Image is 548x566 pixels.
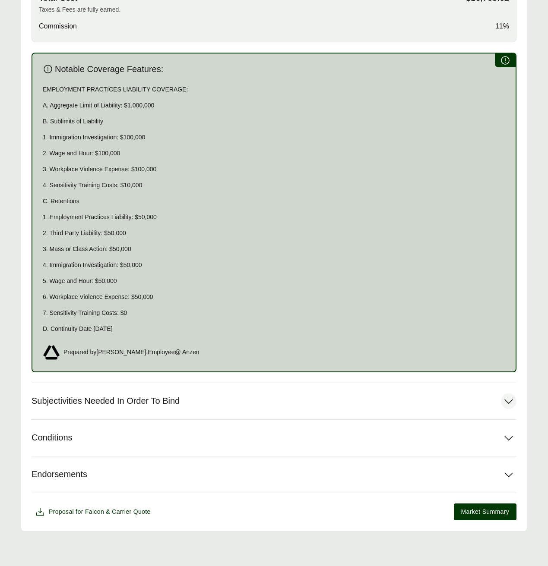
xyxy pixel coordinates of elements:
[454,503,516,520] button: Market Summary
[43,229,505,238] p: 2. Third Party Liability: $50,000
[32,469,87,480] span: Endorsements
[32,432,73,443] span: Conditions
[39,21,77,31] span: Commission
[106,508,150,515] span: & Carrier Quote
[85,508,104,515] span: Falcon
[49,507,151,516] span: Proposal for
[43,292,505,302] p: 6. Workplace Violence Expense: $50,000
[43,133,505,142] p: 1. Immigration Investigation: $100,000
[55,64,163,75] span: Notable Coverage Features:
[43,85,505,94] p: EMPLOYMENT PRACTICES LIABILITY COVERAGE:
[43,197,505,206] p: C. Retentions
[461,507,509,516] span: Market Summary
[63,348,200,357] span: Prepared by [PERSON_NAME] , Employee @ Anzen
[32,383,516,419] button: Subjectivities Needed In Order To Bind
[43,261,505,270] p: 4. Immigration Investigation: $50,000
[43,101,505,110] p: A. Aggregate Limit of Liability: $1,000,000
[43,213,505,222] p: 1. Employment Practices Liability: $50,000
[32,503,154,521] button: Proposal for Falcon & Carrier Quote
[43,308,505,318] p: 7. Sensitivity Training Costs: $0
[32,396,180,406] span: Subjectivities Needed In Order To Bind
[43,324,505,333] p: D. Continuity Date [DATE]
[39,5,509,14] p: Taxes & Fees are fully earned.
[43,165,505,174] p: 3. Workplace Violence Expense: $100,000
[43,149,505,158] p: 2. Wage and Hour: $100,000
[43,117,505,126] p: B. Sublimits of Liability
[43,181,505,190] p: 4. Sensitivity Training Costs: $10,000
[32,456,516,493] button: Endorsements
[495,21,509,31] span: 11%
[43,277,505,286] p: 5. Wage and Hour: $50,000
[43,245,505,254] p: 3. Mass or Class Action: $50,000
[32,420,516,456] button: Conditions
